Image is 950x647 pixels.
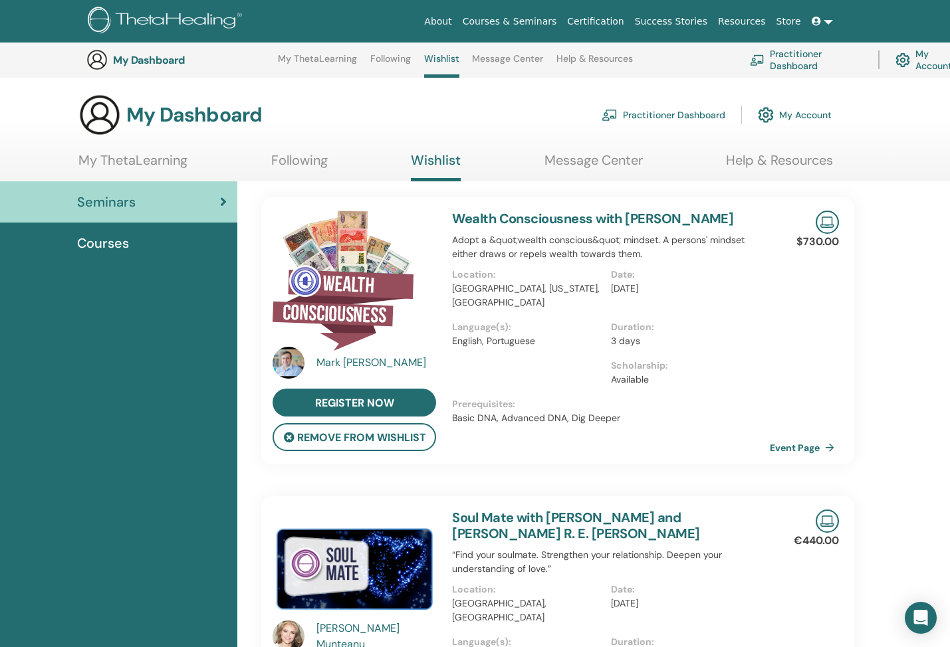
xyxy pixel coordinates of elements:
p: Date : [611,583,762,597]
a: Practitioner Dashboard [750,45,862,74]
img: Wealth Consciousness [273,211,414,351]
p: “Find your soulmate. Strengthen your relationship. Deepen your understanding of love.” [452,548,770,576]
a: Message Center [472,53,543,74]
p: 3 days [611,334,762,348]
a: Wishlist [424,53,459,78]
a: register now [273,389,436,416]
img: logo.png [88,7,247,37]
p: [DATE] [611,597,762,610]
p: €440.00 [794,533,839,549]
p: English, Portuguese [452,334,603,348]
img: cog.svg [758,104,774,126]
a: My Account [758,100,832,130]
p: Available [611,373,762,387]
img: cog.svg [895,50,910,70]
a: Following [271,152,328,178]
a: Success Stories [630,9,713,34]
p: Date : [611,268,762,282]
p: Location : [452,583,603,597]
img: chalkboard-teacher.svg [750,54,765,65]
p: [GEOGRAPHIC_DATA], [GEOGRAPHIC_DATA] [452,597,603,624]
img: generic-user-icon.jpg [78,94,121,136]
p: Adopt a &quot;wealth conscious&quot; mindset. A persons' mindset either draws or repels wealth to... [452,233,770,261]
a: Help & Resources [556,53,633,74]
span: Seminars [77,192,136,212]
h3: My Dashboard [113,54,246,66]
a: Certification [562,9,629,34]
p: Location : [452,268,603,282]
a: Resources [713,9,771,34]
img: generic-user-icon.jpg [86,49,108,70]
img: Soul Mate [273,509,436,624]
p: Language(s) : [452,320,603,334]
a: Message Center [544,152,643,178]
a: Soul Mate with [PERSON_NAME] and [PERSON_NAME] R. E. [PERSON_NAME] [452,509,699,542]
p: $730.00 [796,234,839,250]
a: Practitioner Dashboard [602,100,725,130]
p: Prerequisites : [452,397,770,411]
a: Following [370,53,411,74]
div: Open Intercom Messenger [905,602,937,634]
a: My ThetaLearning [78,152,187,178]
button: remove from wishlist [273,423,436,451]
a: Wishlist [411,152,461,181]
h3: My Dashboard [126,103,262,127]
span: register now [315,396,394,410]
a: My ThetaLearning [278,53,357,74]
img: Live Online Seminar [816,211,839,234]
p: [GEOGRAPHIC_DATA], [US_STATE], [GEOGRAPHIC_DATA] [452,282,603,310]
a: Wealth Consciousness with [PERSON_NAME] [452,210,733,227]
a: Help & Resources [726,152,833,178]
a: Store [771,9,806,34]
span: Courses [77,233,129,253]
p: Duration : [611,320,762,334]
img: default.jpg [273,347,304,379]
a: Courses & Seminars [457,9,562,34]
a: Mark [PERSON_NAME] [316,355,439,371]
p: Basic DNA, Advanced DNA, Dig Deeper [452,411,770,425]
p: Scholarship : [611,359,762,373]
a: About [419,9,457,34]
img: Live Online Seminar [816,509,839,533]
p: [DATE] [611,282,762,296]
img: chalkboard-teacher.svg [602,109,618,121]
a: Event Page [770,438,840,458]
